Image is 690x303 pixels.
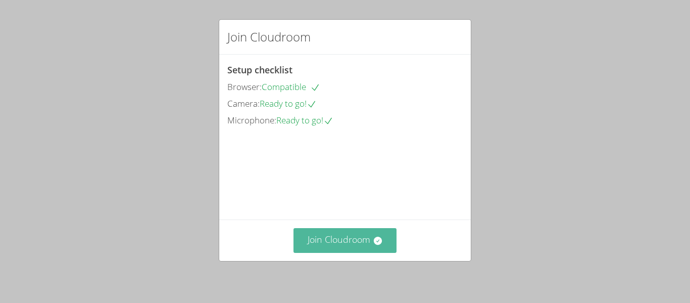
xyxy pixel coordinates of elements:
span: Setup checklist [227,64,292,76]
span: Camera: [227,98,260,109]
h2: Join Cloudroom [227,28,311,46]
span: Ready to go! [276,114,333,126]
span: Microphone: [227,114,276,126]
span: Browser: [227,81,262,93]
span: Ready to go! [260,98,317,109]
span: Compatible [262,81,320,93]
button: Join Cloudroom [293,228,397,253]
